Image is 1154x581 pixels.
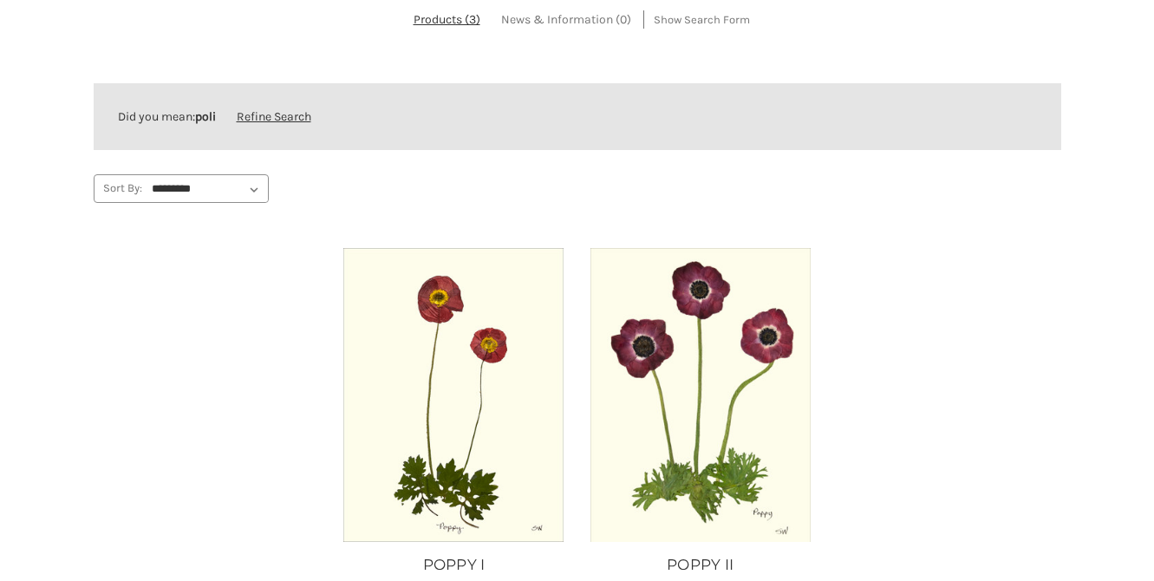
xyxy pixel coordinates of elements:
[589,248,812,542] img: Unframed
[195,109,216,124] strong: poli
[95,175,143,201] label: Sort By:
[340,554,568,577] a: POPPY I, Price range from $49.99 to $434.99
[342,248,565,542] a: POPPY I, Price range from $49.99 to $434.99
[586,554,814,577] a: POPPY II, Price range from $49.99 to $434.99
[589,248,812,542] a: POPPY II, Price range from $49.99 to $434.99
[501,12,631,27] span: News & Information (0)
[414,12,480,27] span: Products (3)
[118,108,1037,126] div: Did you mean:
[342,248,565,542] img: Unframed
[237,109,311,124] a: Refine Search
[654,11,750,29] span: Show Search Form
[654,10,750,29] a: Hide Search Form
